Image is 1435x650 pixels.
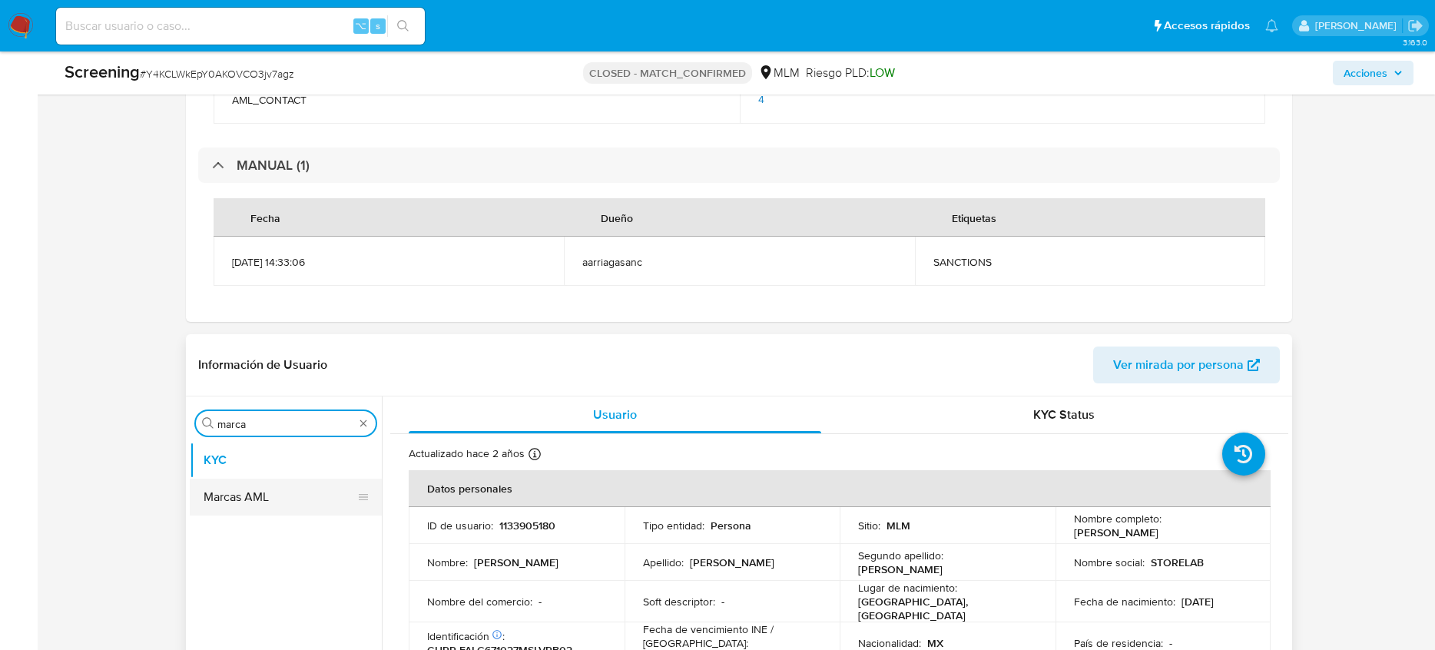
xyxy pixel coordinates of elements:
[582,255,896,269] span: aarriagasanc
[427,629,505,643] p: Identificación :
[643,595,715,609] p: Soft descriptor :
[232,255,545,269] span: [DATE] 14:33:06
[1074,512,1162,526] p: Nombre completo :
[1315,18,1402,33] p: giuliana.competiello@mercadolibre.com
[198,148,1280,183] div: MANUAL (1)
[643,622,822,650] p: Fecha de vencimiento INE / [GEOGRAPHIC_DATA] :
[711,519,751,532] p: Persona
[1074,526,1158,539] p: [PERSON_NAME]
[355,18,366,33] span: ⌥
[198,357,327,373] h1: Información de Usuario
[1265,19,1278,32] a: Notificaciones
[427,519,493,532] p: ID de usuario :
[643,519,704,532] p: Tipo entidad :
[721,595,724,609] p: -
[1113,347,1244,383] span: Ver mirada por persona
[593,406,637,423] span: Usuario
[758,91,764,107] span: 4
[1407,18,1423,34] a: Salir
[1074,595,1175,609] p: Fecha de nacimiento :
[190,442,382,479] button: KYC
[232,93,721,107] span: AML_CONTACT
[870,64,895,81] span: LOW
[409,470,1271,507] th: Datos personales
[387,15,419,37] button: search-icon
[758,65,800,81] div: MLM
[140,66,294,81] span: # Y4KCLWkEpY0AKOVCO3jv7agz
[217,417,354,431] input: Buscar
[858,519,880,532] p: Sitio :
[409,446,525,461] p: Actualizado hace 2 años
[357,417,370,429] button: Borrar
[376,18,380,33] span: s
[1169,636,1172,650] p: -
[65,59,140,84] b: Screening
[1164,18,1250,34] span: Accesos rápidos
[858,595,1031,622] p: [GEOGRAPHIC_DATA], [GEOGRAPHIC_DATA]
[1403,36,1427,48] span: 3.163.0
[643,555,684,569] p: Apellido :
[1151,555,1204,569] p: STORELAB
[1033,406,1095,423] span: KYC Status
[858,562,943,576] p: [PERSON_NAME]
[806,65,895,81] span: Riesgo PLD:
[583,62,752,84] p: CLOSED - MATCH_CONFIRMED
[690,555,774,569] p: [PERSON_NAME]
[237,157,310,174] h3: MANUAL (1)
[427,595,532,609] p: Nombre del comercio :
[474,555,558,569] p: [PERSON_NAME]
[933,255,1247,269] span: SANCTIONS
[1074,555,1145,569] p: Nombre social :
[1181,595,1214,609] p: [DATE]
[933,199,1015,236] div: Etiquetas
[927,636,943,650] p: MX
[427,555,468,569] p: Nombre :
[190,479,370,516] button: Marcas AML
[887,519,910,532] p: MLM
[232,199,299,236] div: Fecha
[202,417,214,429] button: Buscar
[1093,347,1280,383] button: Ver mirada por persona
[582,199,651,236] div: Dueño
[858,581,957,595] p: Lugar de nacimiento :
[1074,636,1163,650] p: País de residencia :
[1333,61,1413,85] button: Acciones
[1344,61,1387,85] span: Acciones
[539,595,542,609] p: -
[858,549,943,562] p: Segundo apellido :
[858,636,921,650] p: Nacionalidad :
[56,16,425,36] input: Buscar usuario o caso...
[499,519,555,532] p: 1133905180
